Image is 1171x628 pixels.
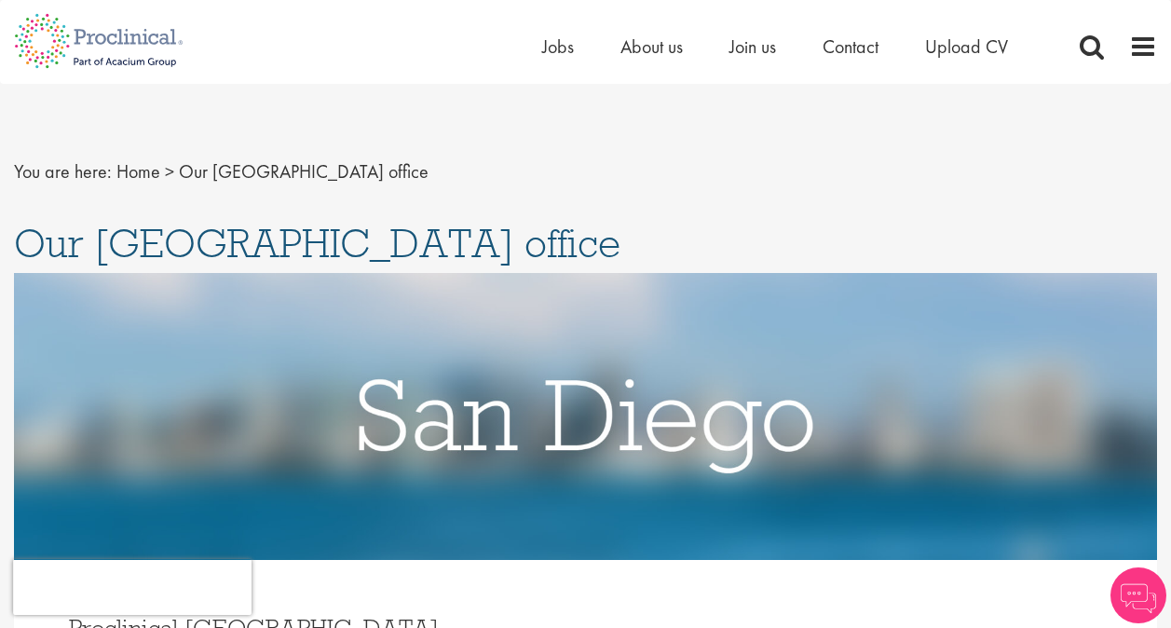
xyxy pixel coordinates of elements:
[620,34,683,59] a: About us
[14,218,620,268] span: Our [GEOGRAPHIC_DATA] office
[1110,567,1166,623] img: Chatbot
[925,34,1008,59] a: Upload CV
[165,159,174,184] span: >
[823,34,878,59] a: Contact
[729,34,776,59] a: Join us
[13,559,252,615] iframe: reCAPTCHA
[542,34,574,59] a: Jobs
[14,159,112,184] span: You are here:
[179,159,429,184] span: Our [GEOGRAPHIC_DATA] office
[116,159,160,184] a: breadcrumb link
